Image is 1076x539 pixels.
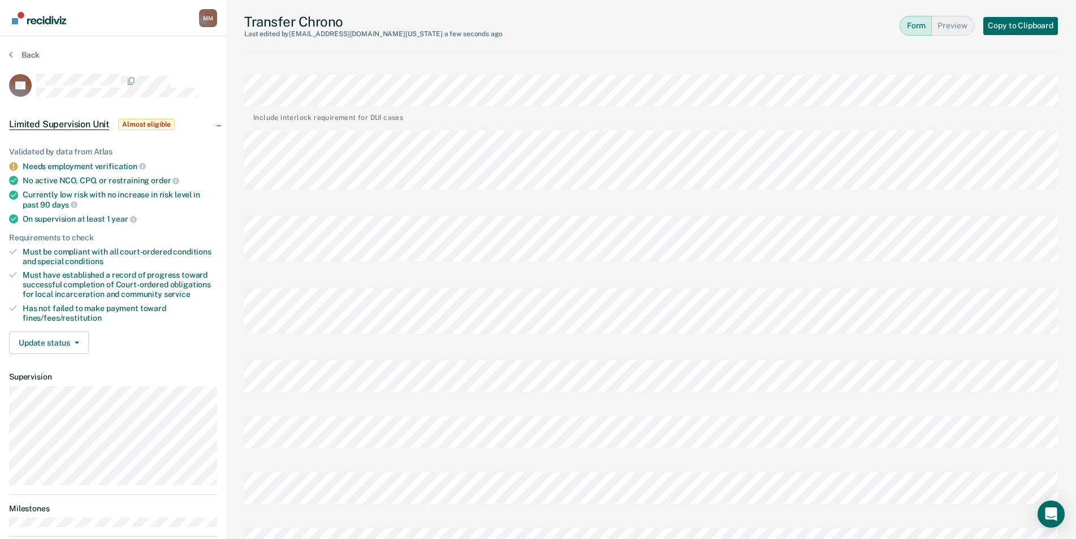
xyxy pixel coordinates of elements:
[12,12,66,24] img: Recidiviz
[23,175,217,186] div: No active NCO, CPO, or restraining
[9,147,217,157] div: Validated by data from Atlas
[444,30,503,38] span: a few seconds ago
[23,313,102,322] span: fines/fees/restitution
[118,119,175,130] span: Almost eligible
[244,30,503,38] div: Last edited by [EMAIL_ADDRESS][DOMAIN_NAME][US_STATE]
[983,17,1058,35] button: Copy to Clipboard
[52,200,77,209] span: days
[151,176,179,185] span: order
[9,233,217,243] div: Requirements to check
[23,247,217,266] div: Must be compliant with all court-ordered conditions and special conditions
[1038,501,1065,528] div: Open Intercom Messenger
[932,16,974,36] button: Preview
[23,270,217,299] div: Must have established a record of progress toward successful completion of Court-ordered obligati...
[253,111,403,122] div: Include interlock requirement for DUI cases
[244,14,503,38] div: Transfer Chrono
[111,214,136,223] span: year
[9,372,217,382] dt: Supervision
[164,290,191,299] span: service
[23,214,217,224] div: On supervision at least 1
[9,50,40,60] button: Back
[23,304,217,323] div: Has not failed to make payment toward
[199,9,217,27] button: Profile dropdown button
[23,161,217,171] div: Needs employment verification
[23,190,217,209] div: Currently low risk with no increase in risk level in past 90
[900,16,932,36] button: Form
[9,331,89,354] button: Update status
[9,119,109,130] span: Limited Supervision Unit
[9,504,217,514] dt: Milestones
[199,9,217,27] div: M M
